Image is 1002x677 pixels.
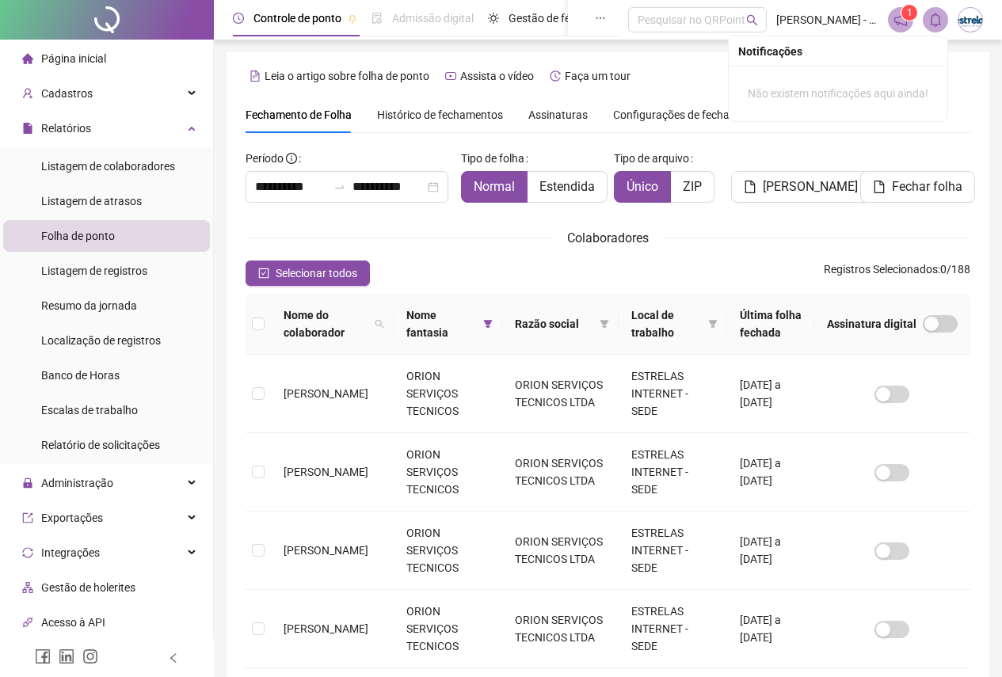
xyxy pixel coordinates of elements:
[284,466,368,478] span: [PERSON_NAME]
[371,13,383,24] span: file-done
[539,179,595,194] span: Estendida
[948,623,986,661] iframe: Intercom live chat
[22,477,33,489] span: lock
[394,590,502,668] td: ORION SERVIÇOS TECNICOS
[41,52,106,65] span: Página inicial
[276,264,357,282] span: Selecionar todos
[246,261,370,286] button: Selecionar todos
[727,590,814,668] td: [DATE] a [DATE]
[727,433,814,512] td: [DATE] a [DATE]
[41,122,91,135] span: Relatórios
[727,512,814,590] td: [DATE] a [DATE]
[619,512,727,590] td: ESTRELAS INTERNET - SEDE
[22,123,33,134] span: file
[827,315,916,333] span: Assinatura digital
[460,70,534,82] span: Assista o vídeo
[82,648,98,664] span: instagram
[619,355,727,433] td: ESTRELAS INTERNET - SEDE
[631,306,702,341] span: Local de trabalho
[284,622,368,635] span: [PERSON_NAME]
[727,294,814,355] th: Última folha fechada
[958,8,982,32] img: 4435
[41,546,100,559] span: Integrações
[377,108,503,121] span: Histórico de fechamentos
[502,355,619,433] td: ORION SERVIÇOS TECNICOS LTDA
[596,312,612,336] span: filter
[375,319,384,329] span: search
[394,433,502,512] td: ORION SERVIÇOS TECNICOS
[705,303,721,344] span: filter
[824,263,938,276] span: Registros Selecionados
[41,369,120,382] span: Banco de Horas
[488,13,499,24] span: sun
[333,181,346,193] span: swap-right
[731,171,871,203] button: [PERSON_NAME]
[613,109,761,120] span: Configurações de fechamento
[502,512,619,590] td: ORION SERVIÇOS TECNICOS LTDA
[683,179,702,194] span: ZIP
[744,181,756,193] span: file
[284,544,368,557] span: [PERSON_NAME]
[22,582,33,593] span: apartment
[824,261,970,286] span: : 0 / 188
[892,177,962,196] span: Fechar folha
[502,590,619,668] td: ORION SERVIÇOS TECNICOS LTDA
[483,319,493,329] span: filter
[246,108,352,121] span: Fechamento de Folha
[708,319,718,329] span: filter
[233,13,244,24] span: clock-circle
[41,616,105,629] span: Acesso à API
[567,230,649,245] span: Colaboradores
[41,230,115,242] span: Folha de ponto
[168,652,179,664] span: left
[41,581,135,594] span: Gestão de holerites
[738,43,938,60] div: Notificações
[22,617,33,628] span: api
[619,433,727,512] td: ESTRELAS INTERNET - SEDE
[595,13,606,24] span: ellipsis
[406,306,477,341] span: Nome fantasia
[474,179,515,194] span: Normal
[901,5,917,21] sup: 1
[627,179,658,194] span: Único
[565,70,631,82] span: Faça um tour
[41,299,137,312] span: Resumo da jornada
[528,109,588,120] span: Assinaturas
[746,14,758,26] span: search
[348,14,357,24] span: pushpin
[22,53,33,64] span: home
[480,303,496,344] span: filter
[371,303,387,344] span: search
[461,150,524,167] span: Tipo de folha
[286,153,297,164] span: info-circle
[41,477,113,489] span: Administração
[600,319,609,329] span: filter
[394,512,502,590] td: ORION SERVIÇOS TECNICOS
[502,433,619,512] td: ORION SERVIÇOS TECNICOS LTDA
[907,7,912,18] span: 1
[763,177,858,196] span: [PERSON_NAME]
[873,181,886,193] span: file
[445,70,456,82] span: youtube
[394,355,502,433] td: ORION SERVIÇOS TECNICOS
[41,439,160,451] span: Relatório de solicitações
[515,315,593,333] span: Razão social
[35,648,51,664] span: facebook
[748,87,928,100] span: Não existem notificações aqui ainda!
[550,70,561,82] span: history
[41,87,93,100] span: Cadastros
[860,171,975,203] button: Fechar folha
[41,404,138,416] span: Escalas de trabalho
[41,334,161,347] span: Localização de registros
[41,264,147,277] span: Listagem de registros
[22,88,33,99] span: user-add
[284,387,368,400] span: [PERSON_NAME]
[41,160,175,173] span: Listagem de colaboradores
[265,70,429,82] span: Leia o artigo sobre folha de ponto
[509,12,589,25] span: Gestão de férias
[893,13,908,27] span: notification
[727,355,814,433] td: [DATE] a [DATE]
[253,12,341,25] span: Controle de ponto
[22,547,33,558] span: sync
[246,152,284,165] span: Período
